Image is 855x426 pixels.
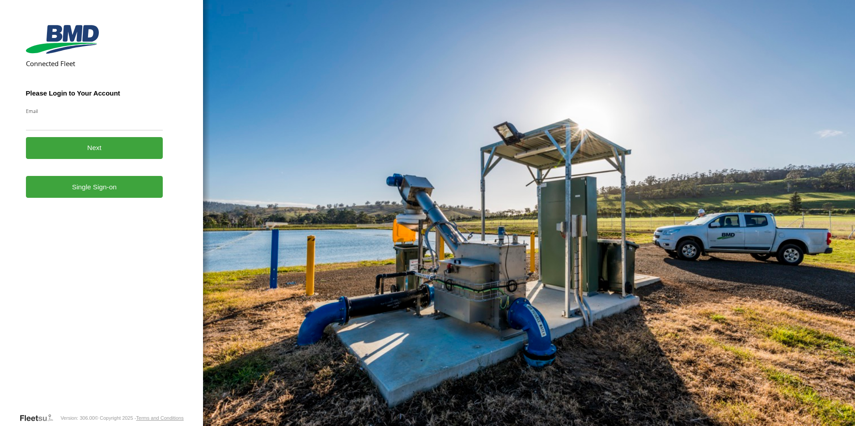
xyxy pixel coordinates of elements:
div: Version: 306.00 [60,415,94,421]
a: Visit our Website [19,413,60,422]
h3: Please Login to Your Account [26,89,163,97]
button: Next [26,137,163,159]
label: Email [26,108,163,114]
img: BMD [26,25,99,54]
a: Terms and Conditions [136,415,183,421]
h2: Connected Fleet [26,59,163,68]
div: © Copyright 2025 - [95,415,184,421]
a: Single Sign-on [26,176,163,198]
